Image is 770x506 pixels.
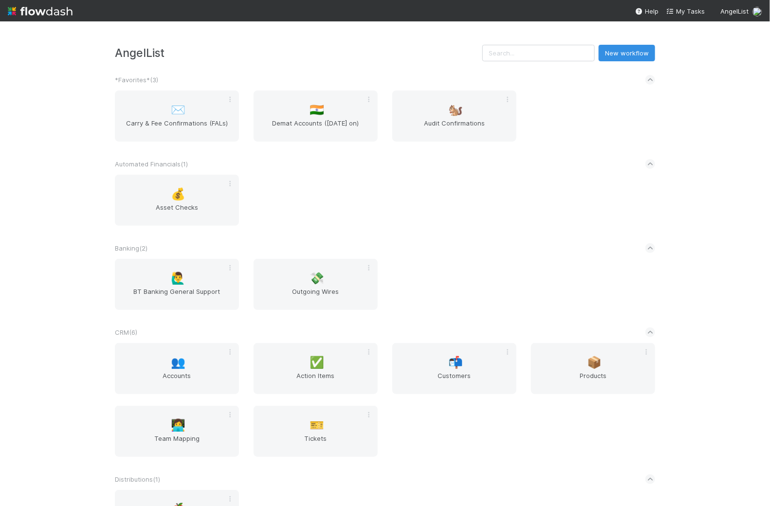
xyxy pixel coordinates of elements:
span: Tickets [257,434,374,453]
a: 👥Accounts [115,343,239,394]
h3: AngelList [115,46,482,59]
a: 📦Products [531,343,655,394]
span: 👥 [171,356,186,369]
span: CRM ( 6 ) [115,328,137,336]
span: Asset Checks [119,202,235,222]
a: 💰Asset Checks [115,175,239,226]
a: 💸Outgoing Wires [254,259,378,310]
span: 🙋‍♂️ [171,272,186,285]
input: Search... [482,45,595,61]
span: Distributions ( 1 ) [115,475,160,483]
img: avatar_eed832e9-978b-43e4-b51e-96e46fa5184b.png [752,7,762,17]
span: BT Banking General Support [119,287,235,306]
span: Outgoing Wires [257,287,374,306]
span: 👩‍💻 [171,419,186,432]
a: 📬Customers [392,343,516,394]
a: My Tasks [666,6,705,16]
a: 🙋‍♂️BT Banking General Support [115,259,239,310]
span: 🐿️ [449,104,463,116]
span: Demat Accounts ([DATE] on) [257,118,374,138]
a: ✅Action Items [254,343,378,394]
span: Products [535,371,651,390]
span: *Favorites* ( 3 ) [115,76,158,84]
span: AngelList [720,7,749,15]
span: Banking ( 2 ) [115,244,147,252]
span: 📦 [587,356,602,369]
span: 📬 [449,356,463,369]
a: 👩‍💻Team Mapping [115,406,239,457]
img: logo-inverted-e16ddd16eac7371096b0.svg [8,3,73,19]
a: 🇮🇳Demat Accounts ([DATE] on) [254,90,378,142]
a: 🎫Tickets [254,406,378,457]
span: 🎫 [310,419,325,432]
span: Action Items [257,371,374,390]
span: 🇮🇳 [310,104,325,116]
span: Carry & Fee Confirmations (FALs) [119,118,235,138]
span: ✅ [310,356,325,369]
span: Audit Confirmations [396,118,513,138]
span: My Tasks [666,7,705,15]
span: 💸 [310,272,325,285]
span: Automated Financials ( 1 ) [115,160,188,168]
a: ✉️Carry & Fee Confirmations (FALs) [115,90,239,142]
span: Customers [396,371,513,390]
span: 💰 [171,188,186,200]
a: 🐿️Audit Confirmations [392,90,516,142]
span: Team Mapping [119,434,235,453]
span: ✉️ [171,104,186,116]
div: Help [635,6,659,16]
span: Accounts [119,371,235,390]
button: New workflow [599,45,655,61]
